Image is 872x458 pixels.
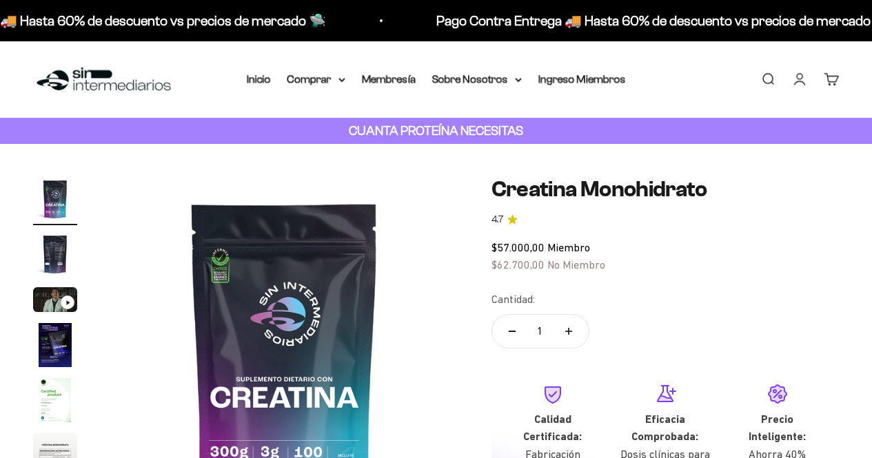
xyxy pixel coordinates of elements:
a: Inicio [247,73,271,85]
button: Ir al artículo 1 [33,177,77,225]
a: Ingreso Miembros [538,73,626,85]
span: Miembro [547,241,590,253]
span: $57.000,00 [491,241,545,253]
img: Creatina Monohidrato [33,378,77,422]
summary: Sobre Nosotros [432,70,522,88]
img: Creatina Monohidrato [33,177,77,221]
strong: Calidad Certificada: [523,413,582,444]
img: Creatina Monohidrato [33,323,77,367]
button: Aumentar cantidad [549,315,589,348]
span: $62.700,00 [491,258,545,271]
strong: CUANTA PROTEÍNA NECESITAS [349,123,523,138]
a: Membresía [362,73,416,85]
h1: Creatina Monohidrato [491,177,839,201]
button: Ir al artículo 2 [33,232,77,280]
button: Ir al artículo 4 [33,323,77,371]
summary: Comprar [287,70,345,88]
strong: Precio Inteligente: [749,413,806,444]
button: Ir al artículo 3 [33,287,77,316]
span: 4.7 [491,212,503,227]
button: Reducir cantidad [492,315,532,348]
span: No Miembro [547,258,605,271]
button: Ir al artículo 5 [33,378,77,426]
strong: Eficacia Comprobada: [631,413,698,444]
label: Cantidad: [491,291,535,309]
img: Creatina Monohidrato [33,232,77,276]
a: 4.74.7 de 5.0 estrellas [491,212,839,227]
